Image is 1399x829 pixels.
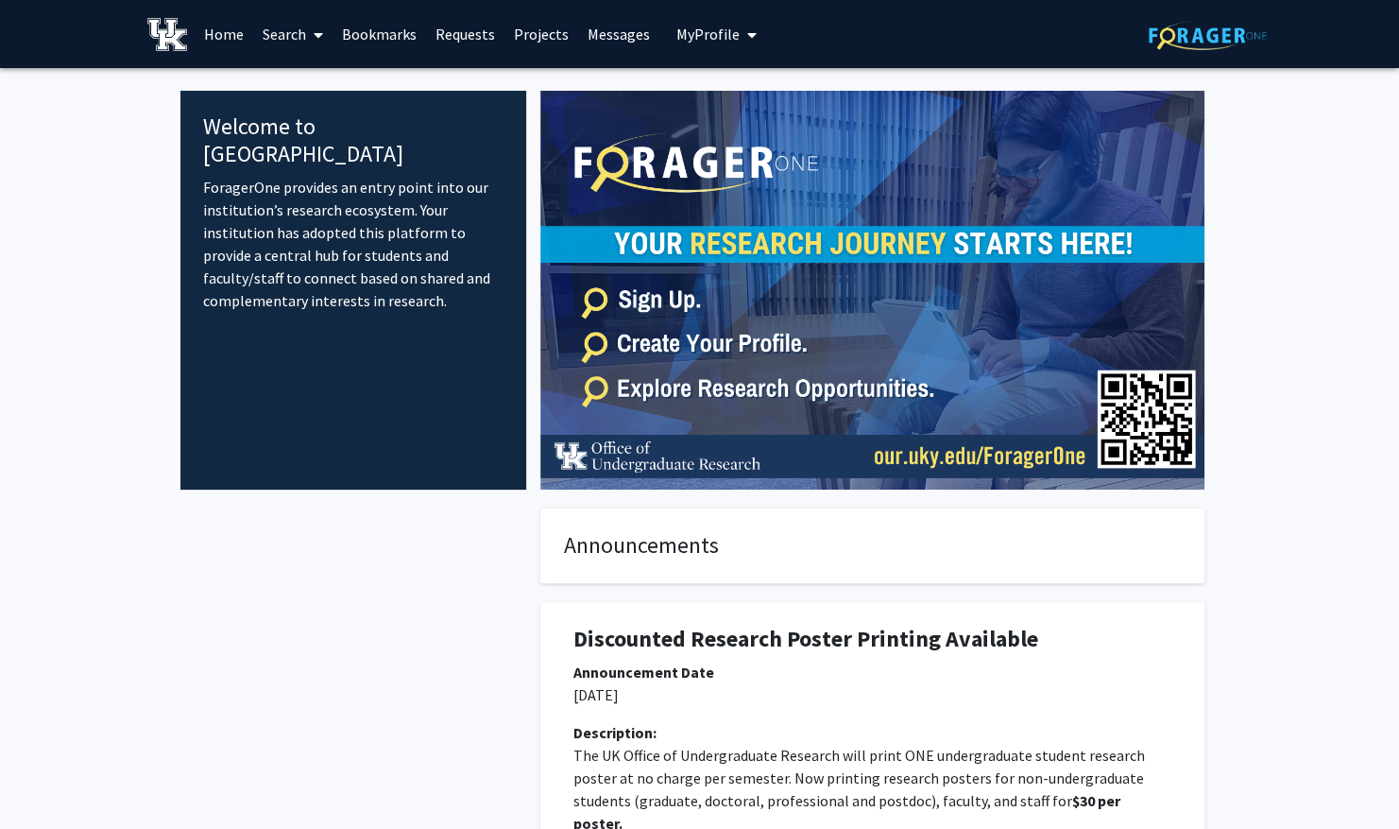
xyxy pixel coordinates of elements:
a: Requests [426,1,504,67]
p: ForagerOne provides an entry point into our institution’s research ecosystem. Your institution ha... [203,176,504,312]
a: Messages [578,1,659,67]
iframe: Chat [14,744,80,815]
img: Cover Image [540,91,1204,490]
h4: Announcements [564,532,1181,560]
p: [DATE] [573,683,1171,706]
a: Home [195,1,253,67]
span: The UK Office of Undergraduate Research will print ONE undergraduate student research poster at n... [573,746,1148,810]
a: Bookmarks [333,1,426,67]
img: University of Kentucky Logo [147,18,188,51]
a: Search [253,1,333,67]
h4: Welcome to [GEOGRAPHIC_DATA] [203,113,504,168]
div: Announcement Date [573,661,1171,683]
h1: Discounted Research Poster Printing Available [573,626,1171,653]
img: ForagerOne Logo [1149,21,1267,50]
div: Description: [573,721,1171,744]
a: Projects [504,1,578,67]
span: My Profile [676,25,740,43]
